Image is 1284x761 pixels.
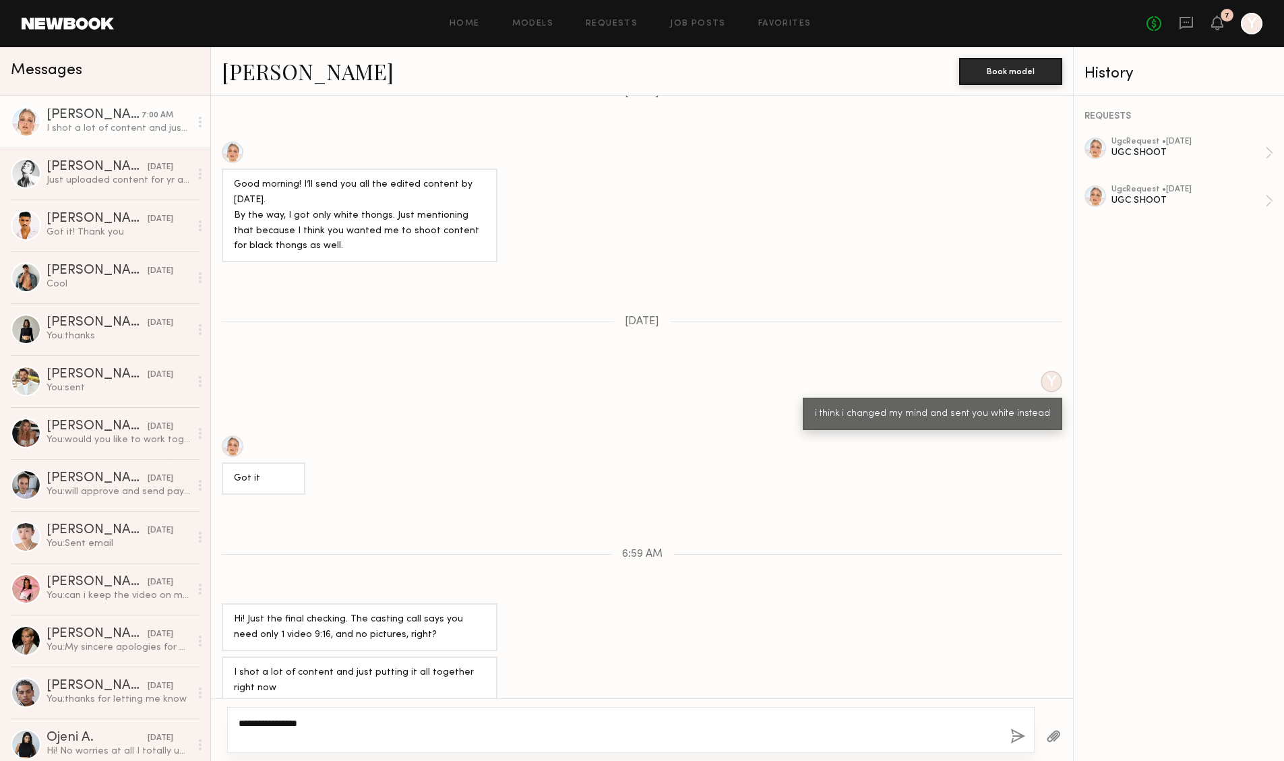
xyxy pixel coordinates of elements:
[758,20,812,28] a: Favorites
[47,679,148,693] div: [PERSON_NAME]
[47,264,148,278] div: [PERSON_NAME]
[47,368,148,382] div: [PERSON_NAME]
[148,473,173,485] div: [DATE]
[47,485,190,498] div: You: will approve and send payment
[47,109,142,122] div: [PERSON_NAME]
[148,265,173,278] div: [DATE]
[47,278,190,291] div: Cool
[148,161,173,174] div: [DATE]
[512,20,553,28] a: Models
[47,122,190,135] div: I shot a lot of content and just putting it all together right now
[148,421,173,433] div: [DATE]
[234,177,485,255] div: Good morning! I’ll send you all the edited content by [DATE]. By the way, I got only white thongs...
[47,160,148,174] div: [PERSON_NAME]
[1111,146,1265,159] div: UGC SHOOT
[148,369,173,382] div: [DATE]
[1084,66,1273,82] div: History
[815,406,1050,422] div: i think i changed my mind and sent you white instead
[47,433,190,446] div: You: would you like to work together ?
[1111,138,1273,169] a: ugcRequest •[DATE]UGC SHOOT
[148,732,173,745] div: [DATE]
[47,420,148,433] div: [PERSON_NAME]
[148,628,173,641] div: [DATE]
[47,731,148,745] div: Ojeni A.
[47,589,190,602] div: You: can i keep the video on my iinstagram feed though ?
[47,745,190,758] div: Hi! No worries at all I totally understand :) yes I’m still open to working together!
[1111,138,1265,146] div: ugc Request • [DATE]
[234,612,485,643] div: Hi! Just the final checking. The casting call says you need only 1 video 9:16, and no pictures, r...
[1111,194,1265,207] div: UGC SHOOT
[11,63,82,78] span: Messages
[670,20,726,28] a: Job Posts
[47,576,148,589] div: [PERSON_NAME]
[148,680,173,693] div: [DATE]
[586,20,638,28] a: Requests
[148,317,173,330] div: [DATE]
[148,213,173,226] div: [DATE]
[47,382,190,394] div: You: sent
[450,20,480,28] a: Home
[47,174,190,187] div: Just uploaded content for yr approval
[1111,185,1265,194] div: ugc Request • [DATE]
[47,316,148,330] div: [PERSON_NAME]
[234,665,485,696] div: I shot a lot of content and just putting it all together right now
[47,537,190,550] div: You: Sent email
[148,576,173,589] div: [DATE]
[47,226,190,239] div: Got it! Thank you
[47,212,148,226] div: [PERSON_NAME]
[959,65,1062,76] a: Book model
[148,524,173,537] div: [DATE]
[1111,185,1273,216] a: ugcRequest •[DATE]UGC SHOOT
[47,524,148,537] div: [PERSON_NAME]
[142,109,173,122] div: 7:00 AM
[47,693,190,706] div: You: thanks for letting me know
[1241,13,1262,34] a: Y
[1225,12,1229,20] div: 7
[47,628,148,641] div: [PERSON_NAME]
[622,549,663,560] span: 6:59 AM
[234,471,293,487] div: Got it
[47,641,190,654] div: You: My sincere apologies for my outrageously late response! Would you still like to work together?
[222,57,394,86] a: [PERSON_NAME]
[47,472,148,485] div: [PERSON_NAME]
[625,316,659,328] span: [DATE]
[959,58,1062,85] button: Book model
[1084,112,1273,121] div: REQUESTS
[47,330,190,342] div: You: thanks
